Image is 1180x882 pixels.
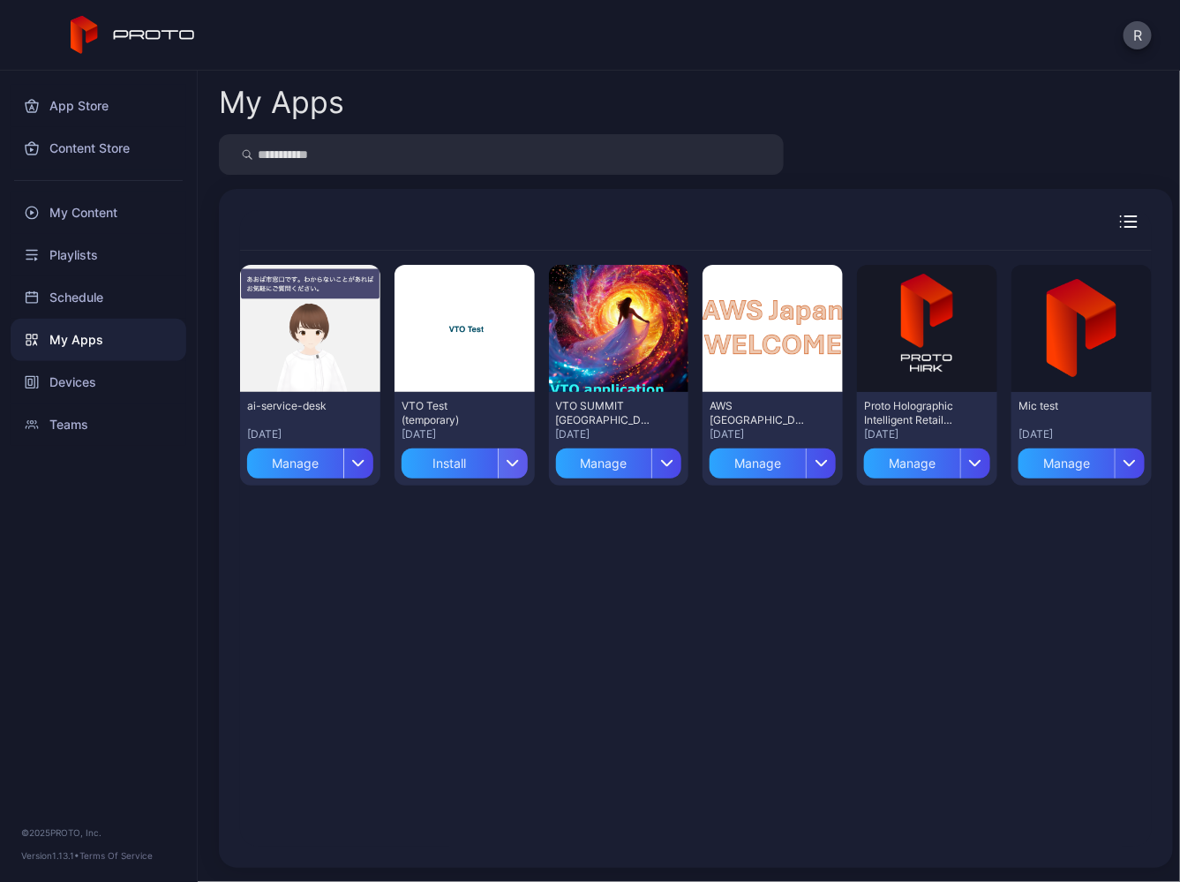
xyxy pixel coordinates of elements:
div: Manage [864,449,960,479]
div: [DATE] [556,427,682,441]
button: Manage [1018,441,1145,479]
div: [DATE] [247,427,373,441]
a: Devices [11,361,186,403]
div: Proto Holographic Intelligent Retail Kiosk (HIRK) [864,399,961,427]
button: Manage [710,441,836,479]
div: Manage [710,449,806,479]
div: ai-service-desk [247,399,344,413]
a: Schedule [11,276,186,319]
button: Manage [247,441,373,479]
div: Install [402,449,498,479]
div: Mic test [1018,399,1116,413]
a: Content Store [11,127,186,170]
div: [DATE] [710,427,836,441]
div: Manage [1018,449,1115,479]
a: My Content [11,192,186,234]
a: Terms Of Service [79,850,153,861]
button: Install [402,441,528,479]
div: [DATE] [1018,427,1145,441]
div: [DATE] [402,427,528,441]
a: Teams [11,403,186,446]
button: Manage [864,441,990,479]
div: [DATE] [864,427,990,441]
div: VTO SUMMIT Japan [556,399,653,427]
a: My Apps [11,319,186,361]
div: © 2025 PROTO, Inc. [21,825,176,840]
div: Manage [247,449,343,479]
button: R [1124,21,1152,49]
div: My Apps [219,87,344,117]
a: Playlists [11,234,186,276]
div: Manage [556,449,652,479]
a: App Store [11,85,186,127]
div: VTO Test (temporary) [402,399,499,427]
span: Version 1.13.1 • [21,850,79,861]
button: Manage [556,441,682,479]
div: AWS Japan Welcome [710,399,807,427]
